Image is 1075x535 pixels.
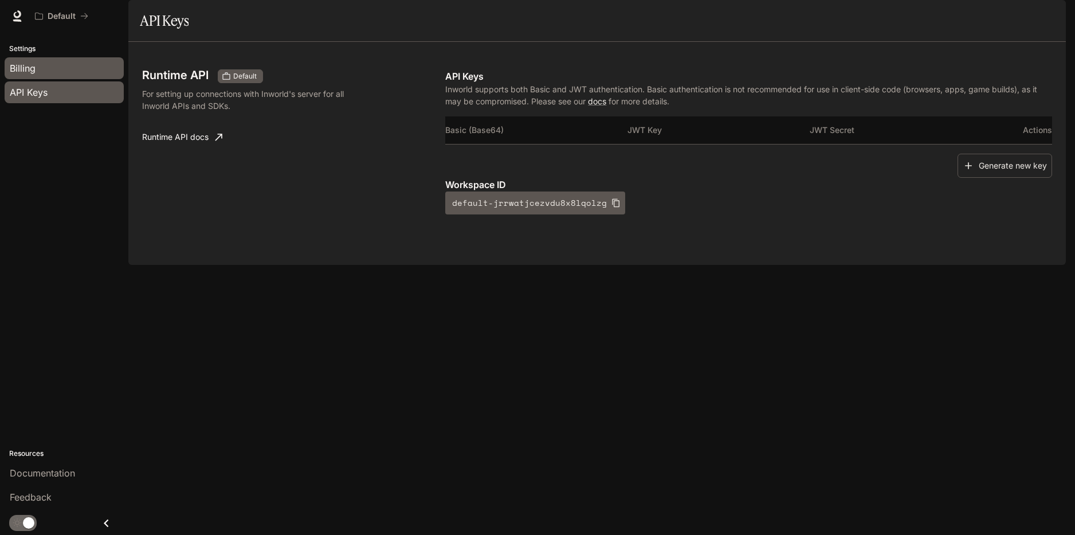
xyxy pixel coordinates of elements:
th: Basic (Base64) [445,116,627,144]
div: These keys will apply to your current workspace only [218,69,263,83]
p: Default [48,11,76,21]
h1: API Keys [140,9,189,32]
th: JWT Key [627,116,810,144]
p: Inworld supports both Basic and JWT authentication. Basic authentication is not recommended for u... [445,83,1052,107]
h3: Runtime API [142,69,209,81]
p: API Keys [445,69,1052,83]
a: docs [588,96,606,106]
button: Generate new key [958,154,1052,178]
th: Actions [991,116,1052,144]
p: For setting up connections with Inworld's server for all Inworld APIs and SDKs. [142,88,363,112]
a: Runtime API docs [138,126,227,149]
p: Workspace ID [445,178,1052,192]
span: Default [229,71,261,81]
button: All workspaces [30,5,93,28]
button: default-jrrwatjcezvdu8x8lqolzg [445,192,625,214]
th: JWT Secret [810,116,992,144]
